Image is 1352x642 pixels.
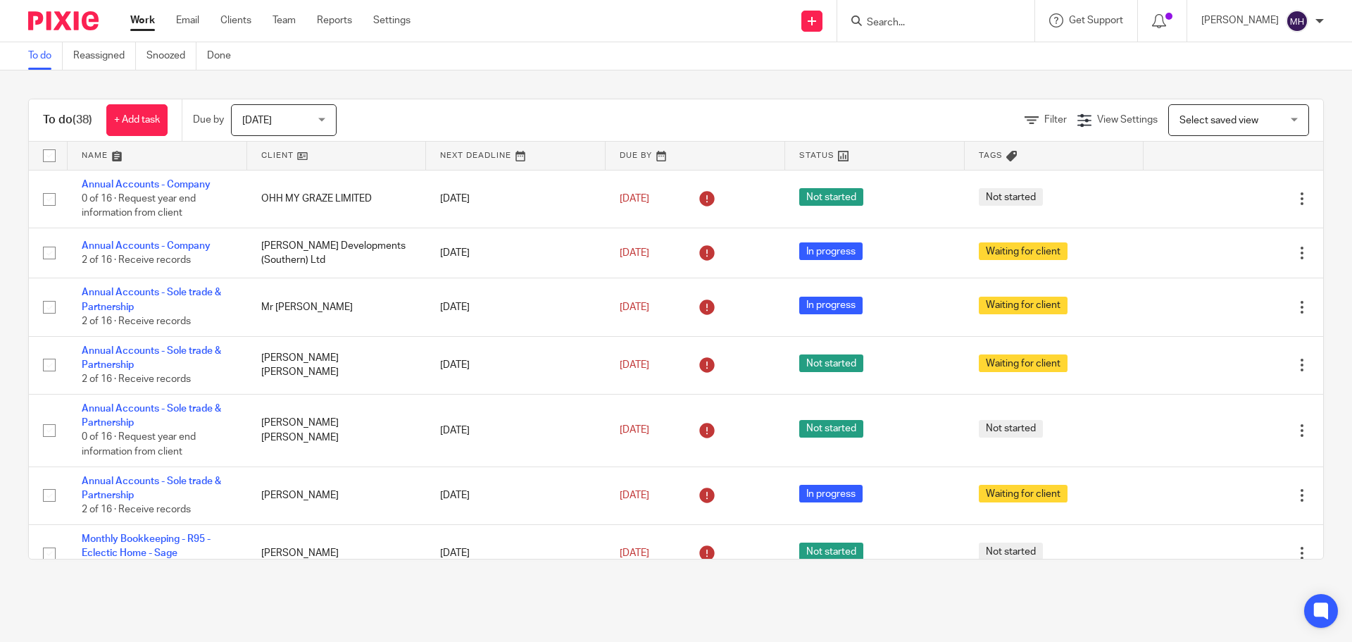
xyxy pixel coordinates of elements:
td: [DATE] [426,336,606,394]
span: Not started [799,354,863,372]
a: Annual Accounts - Company [82,180,211,190]
a: Work [130,13,155,27]
a: Monthly Bookkeeping - R95 - Eclectic Home - Sage [82,534,211,558]
span: Not started [979,188,1043,206]
img: Pixie [28,11,99,30]
span: 2 of 16 · Receive records [82,316,191,326]
span: Tags [979,152,1003,159]
span: Waiting for client [979,297,1068,314]
a: Reassigned [73,42,136,70]
a: + Add task [106,104,168,136]
span: [DATE] [620,426,649,436]
td: [PERSON_NAME] Developments (Southern) Ltd [247,228,427,278]
span: In progress [799,297,863,314]
span: [DATE] [620,360,649,370]
span: View Settings [1097,115,1158,125]
span: Filter [1044,115,1067,125]
span: [DATE] [620,302,649,312]
p: [PERSON_NAME] [1201,13,1279,27]
span: Not started [799,543,863,560]
span: Not started [799,420,863,438]
input: Search [865,17,992,30]
a: Snoozed [146,42,196,70]
span: Not started [799,188,863,206]
td: [PERSON_NAME] [247,467,427,524]
a: Team [273,13,296,27]
td: Mr [PERSON_NAME] [247,278,427,336]
p: Due by [193,113,224,127]
span: 0 of 16 · Request year end information from client [82,433,196,457]
td: [DATE] [426,524,606,582]
span: [DATE] [242,116,272,125]
span: [DATE] [620,490,649,500]
span: Not started [979,420,1043,438]
td: [PERSON_NAME] [247,524,427,582]
a: Clients [220,13,251,27]
td: [DATE] [426,170,606,228]
a: Done [207,42,242,70]
span: (38) [73,114,92,125]
a: Email [176,13,199,27]
td: [PERSON_NAME] [PERSON_NAME] [247,394,427,467]
a: Annual Accounts - Sole trade & Partnership [82,346,221,370]
span: 2 of 16 · Receive records [82,505,191,514]
h1: To do [43,113,92,128]
span: 2 of 16 · Receive records [82,374,191,384]
span: [DATE] [620,194,649,204]
span: Not started [979,543,1043,560]
td: [DATE] [426,394,606,467]
a: Annual Accounts - Sole trade & Partnership [82,476,221,500]
span: In progress [799,485,863,502]
a: Settings [373,13,411,27]
td: [DATE] [426,467,606,524]
span: Waiting for client [979,242,1068,260]
a: To do [28,42,63,70]
td: [PERSON_NAME] [PERSON_NAME] [247,336,427,394]
a: Reports [317,13,352,27]
span: 2 of 16 · Receive records [82,255,191,265]
a: Annual Accounts - Sole trade & Partnership [82,404,221,428]
span: Waiting for client [979,485,1068,502]
span: [DATE] [620,548,649,558]
span: In progress [799,242,863,260]
span: Select saved view [1179,116,1258,125]
td: [DATE] [426,278,606,336]
span: 0 of 16 · Request year end information from client [82,194,196,218]
span: Waiting for client [979,354,1068,372]
td: [DATE] [426,228,606,278]
a: Annual Accounts - Sole trade & Partnership [82,288,221,311]
span: [DATE] [620,248,649,258]
a: Annual Accounts - Company [82,241,211,251]
img: svg%3E [1286,10,1308,32]
td: OHH MY GRAZE LIMITED [247,170,427,228]
span: Get Support [1069,16,1123,25]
